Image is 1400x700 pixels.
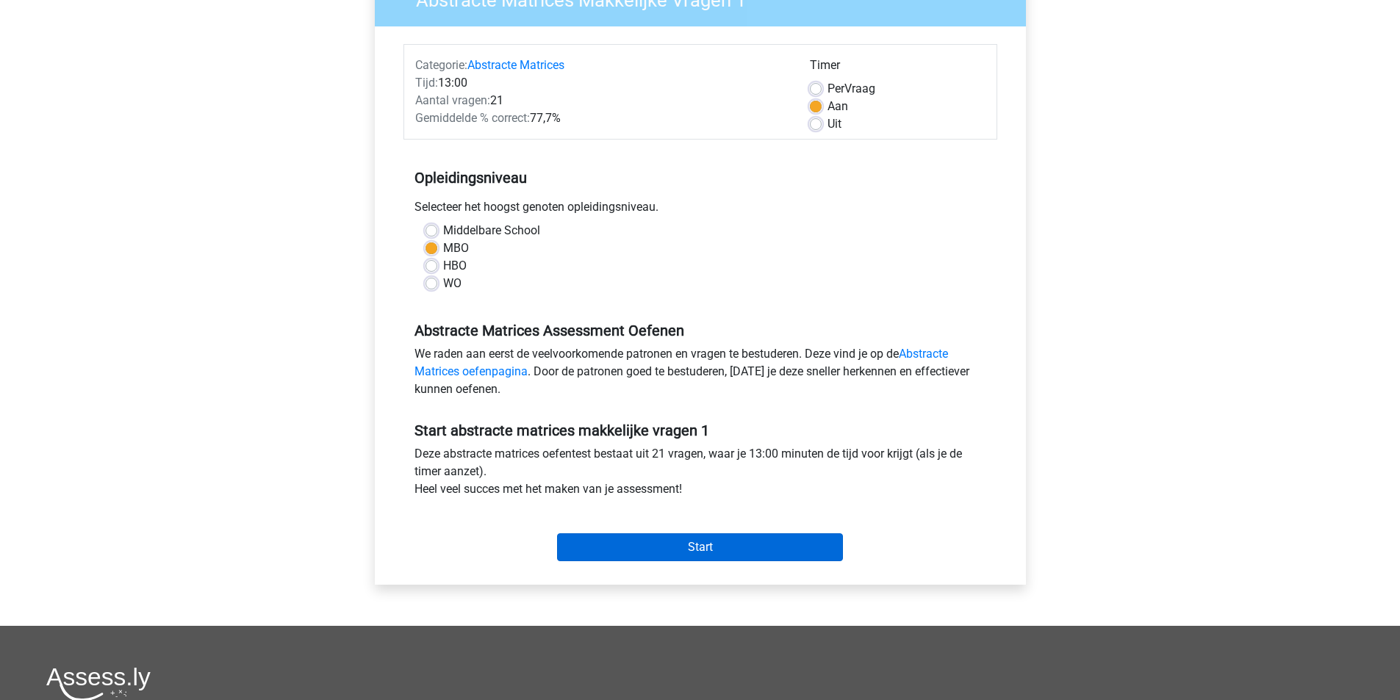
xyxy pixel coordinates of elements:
[828,80,875,98] label: Vraag
[403,198,997,222] div: Selecteer het hoogst genoten opleidingsniveau.
[828,115,841,133] label: Uit
[414,322,986,339] h5: Abstracte Matrices Assessment Oefenen
[414,163,986,192] h5: Opleidingsniveau
[828,82,844,95] span: Per
[404,92,799,109] div: 21
[443,222,540,239] label: Middelbare School
[443,239,469,257] label: MBO
[403,445,997,504] div: Deze abstracte matrices oefentest bestaat uit 21 vragen, waar je 13:00 minuten de tijd voor krijg...
[415,58,467,72] span: Categorie:
[414,422,986,439] h5: Start abstracte matrices makkelijke vragen 1
[415,93,490,107] span: Aantal vragen:
[403,345,997,404] div: We raden aan eerst de veelvoorkomende patronen en vragen te bestuderen. Deze vind je op de . Door...
[467,58,564,72] a: Abstracte Matrices
[415,111,530,125] span: Gemiddelde % correct:
[443,275,462,292] label: WO
[415,76,438,90] span: Tijd:
[810,57,986,80] div: Timer
[404,109,799,127] div: 77,7%
[828,98,848,115] label: Aan
[443,257,467,275] label: HBO
[557,533,843,561] input: Start
[404,74,799,92] div: 13:00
